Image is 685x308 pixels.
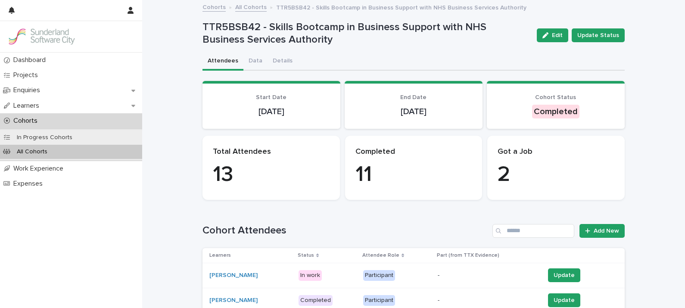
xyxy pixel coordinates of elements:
span: Add New [594,228,619,234]
input: Search [492,224,574,238]
p: All Cohorts [10,148,54,156]
p: [DATE] [355,106,472,117]
div: Completed [299,295,333,306]
span: Start Date [256,94,286,100]
img: GVzBcg19RCOYju8xzymn [7,28,76,45]
p: - [438,297,538,304]
p: [DATE] [213,106,330,117]
tr: [PERSON_NAME] In workParticipant-Update [202,263,625,288]
p: 2 [498,162,614,188]
button: Update [548,268,580,282]
a: All Cohorts [235,2,267,12]
p: TTR5BSB42 - Skills Bootcamp in Business Support with NHS Business Services Authority [276,2,526,12]
p: Completed [355,147,472,157]
p: Learners [10,102,46,110]
button: Update [548,293,580,307]
p: 13 [213,162,330,188]
p: Total Attendees [213,147,330,157]
p: Got a Job [498,147,614,157]
div: Participant [363,270,395,281]
span: Update [554,271,575,280]
button: Update Status [572,28,625,42]
a: [PERSON_NAME] [209,297,258,304]
a: Cohorts [202,2,226,12]
span: Update [554,296,575,305]
p: 11 [355,162,472,188]
a: Add New [579,224,625,238]
span: Cohort Status [535,94,576,100]
p: - [438,272,538,279]
p: In Progress Cohorts [10,134,79,141]
div: Participant [363,295,395,306]
button: Details [268,53,298,71]
a: [PERSON_NAME] [209,272,258,279]
p: Status [298,251,314,260]
button: Edit [537,28,568,42]
button: Data [243,53,268,71]
p: Attendee Role [362,251,399,260]
p: Expenses [10,180,50,188]
h1: Cohort Attendees [202,224,489,237]
span: Edit [552,32,563,38]
p: Part (from TTX Evidence) [437,251,499,260]
p: Projects [10,71,45,79]
p: Work Experience [10,165,70,173]
div: Completed [532,105,579,118]
button: Attendees [202,53,243,71]
p: TTR5BSB42 - Skills Bootcamp in Business Support with NHS Business Services Authority [202,21,530,46]
p: Cohorts [10,117,44,125]
p: Dashboard [10,56,53,64]
p: Learners [209,251,231,260]
span: End Date [400,94,427,100]
span: Update Status [577,31,619,40]
p: Enquiries [10,86,47,94]
div: In work [299,270,322,281]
